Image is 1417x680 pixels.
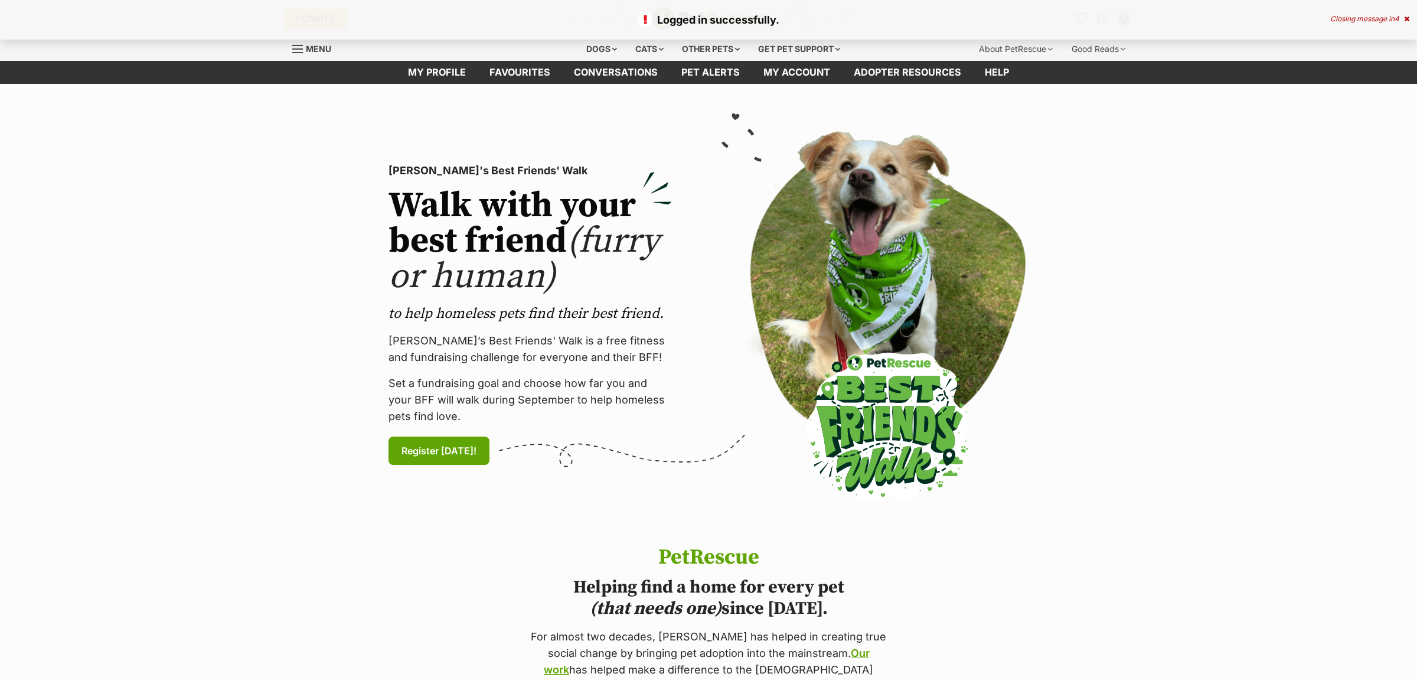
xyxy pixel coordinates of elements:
[396,61,478,84] a: My profile
[1063,37,1134,61] div: Good Reads
[388,162,672,179] p: [PERSON_NAME]'s Best Friends' Walk
[388,437,489,465] a: Register [DATE]!
[388,375,672,425] p: Set a fundraising goal and choose how far you and your BFF will walk during September to help hom...
[527,546,890,570] h1: PetRescue
[973,61,1021,84] a: Help
[388,219,659,299] span: (furry or human)
[590,597,721,620] i: (that needs one)
[388,333,672,366] p: [PERSON_NAME]’s Best Friends' Walk is a free fitness and fundraising challenge for everyone and t...
[578,37,625,61] div: Dogs
[478,61,562,84] a: Favourites
[306,44,331,54] span: Menu
[971,37,1061,61] div: About PetRescue
[674,37,748,61] div: Other pets
[752,61,842,84] a: My account
[750,37,848,61] div: Get pet support
[401,444,476,458] span: Register [DATE]!
[388,188,672,295] h2: Walk with your best friend
[627,37,672,61] div: Cats
[527,577,890,619] h2: Helping find a home for every pet since [DATE].
[842,61,973,84] a: Adopter resources
[292,37,339,58] a: Menu
[388,304,672,323] p: to help homeless pets find their best friend.
[670,61,752,84] a: Pet alerts
[562,61,670,84] a: conversations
